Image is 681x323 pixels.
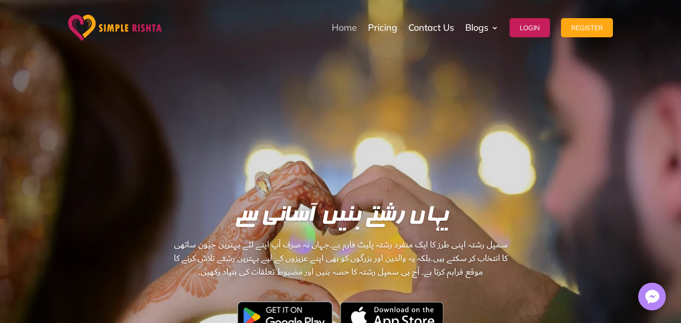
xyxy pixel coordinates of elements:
a: Register [561,3,613,53]
a: Login [510,3,550,53]
a: Home [332,3,357,53]
h1: یہاں رشتے بنیں آسانی سے [172,205,509,233]
a: Blogs [465,3,499,53]
button: Login [510,18,550,37]
button: Register [561,18,613,37]
a: Pricing [368,3,397,53]
img: Messenger [642,287,662,307]
a: Contact Us [408,3,454,53]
